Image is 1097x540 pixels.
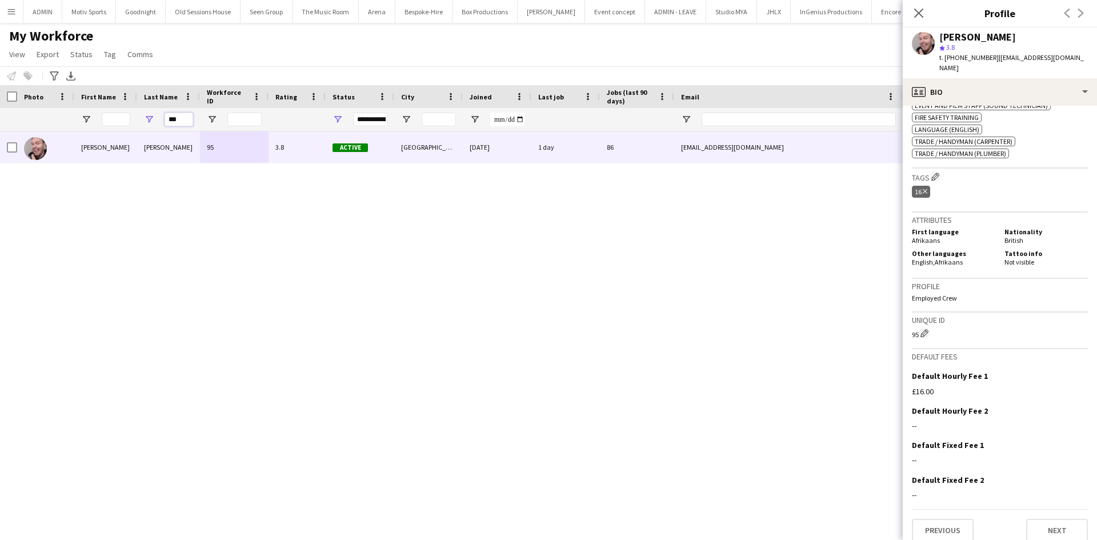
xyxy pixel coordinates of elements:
[70,49,93,59] span: Status
[9,27,93,45] span: My Workforce
[144,114,154,125] button: Open Filter Menu
[490,113,525,126] input: Joined Filter Input
[757,1,791,23] button: JHLX
[207,88,248,105] span: Workforce ID
[912,351,1088,362] h3: Default fees
[912,327,1088,339] div: 95
[518,1,585,23] button: [PERSON_NAME]
[607,88,654,105] span: Jobs (last 90 days)
[359,1,395,23] button: Arena
[903,6,1097,21] h3: Profile
[645,1,706,23] button: ADMIN - LEAVE
[5,47,30,62] a: View
[9,49,25,59] span: View
[66,47,97,62] a: Status
[912,186,930,198] div: 16
[102,113,130,126] input: First Name Filter Input
[912,475,984,485] h3: Default Fixed Fee 2
[127,49,153,59] span: Comms
[681,93,699,101] span: Email
[674,131,903,163] div: [EMAIL_ADDRESS][DOMAIN_NAME]
[200,131,269,163] div: 95
[104,49,116,59] span: Tag
[394,131,463,163] div: [GEOGRAPHIC_DATA]
[706,1,757,23] button: Studio MYA
[912,258,935,266] span: English ,
[915,149,1006,158] span: Trade / Handyman (Plumber)
[531,131,600,163] div: 1 day
[395,1,453,23] button: Bespoke-Hire
[912,440,984,450] h3: Default Fixed Fee 1
[62,1,116,23] button: Motiv Sports
[81,114,91,125] button: Open Filter Menu
[453,1,518,23] button: Box Productions
[791,1,872,23] button: InGenius Productions
[99,47,121,62] a: Tag
[912,406,988,416] h3: Default Hourly Fee 2
[912,386,1088,397] div: £16.00
[903,78,1097,106] div: Bio
[585,1,645,23] button: Event concept
[116,1,166,23] button: Goodnight
[123,47,158,62] a: Comms
[401,93,414,101] span: City
[24,93,43,101] span: Photo
[32,47,63,62] a: Export
[915,137,1012,146] span: Trade / Handyman (Carpenter)
[293,1,359,23] button: The Music Room
[702,113,896,126] input: Email Filter Input
[912,249,995,258] h5: Other languages
[422,113,456,126] input: City Filter Input
[81,93,116,101] span: First Name
[939,32,1016,42] div: [PERSON_NAME]
[600,131,674,163] div: 86
[872,1,931,23] button: Encore Global
[1004,249,1088,258] h5: Tattoo info
[915,113,979,122] span: Fire safety training
[912,455,1088,465] div: --
[166,1,241,23] button: Old Sessions House
[912,315,1088,325] h3: Unique ID
[64,69,78,83] app-action-btn: Export XLSX
[275,93,297,101] span: Rating
[915,125,979,134] span: Language (English)
[912,215,1088,225] h3: Attributes
[912,294,1088,302] p: Employed Crew
[333,93,355,101] span: Status
[1004,227,1088,236] h5: Nationality
[470,93,492,101] span: Joined
[333,114,343,125] button: Open Filter Menu
[24,137,47,160] img: Eldon Taylor
[912,371,988,381] h3: Default Hourly Fee 1
[912,421,1088,431] div: --
[1004,258,1034,266] span: Not visible
[37,49,59,59] span: Export
[23,1,62,23] button: ADMIN
[681,114,691,125] button: Open Filter Menu
[1004,236,1023,245] span: British
[946,43,955,51] span: 3.8
[227,113,262,126] input: Workforce ID Filter Input
[915,101,1048,110] span: Event and Film Staff (Sound Technician)
[463,131,531,163] div: [DATE]
[207,114,217,125] button: Open Filter Menu
[47,69,61,83] app-action-btn: Advanced filters
[241,1,293,23] button: Seen Group
[401,114,411,125] button: Open Filter Menu
[939,53,1084,72] span: | [EMAIL_ADDRESS][DOMAIN_NAME]
[333,143,368,152] span: Active
[912,236,940,245] span: Afrikaans
[912,227,995,236] h5: First language
[912,171,1088,183] h3: Tags
[538,93,564,101] span: Last job
[74,131,137,163] div: [PERSON_NAME]
[144,93,178,101] span: Last Name
[939,53,999,62] span: t. [PHONE_NUMBER]
[137,131,200,163] div: [PERSON_NAME]
[912,490,1088,500] div: --
[269,131,326,163] div: 3.8
[165,113,193,126] input: Last Name Filter Input
[935,258,963,266] span: Afrikaans
[470,114,480,125] button: Open Filter Menu
[912,281,1088,291] h3: Profile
